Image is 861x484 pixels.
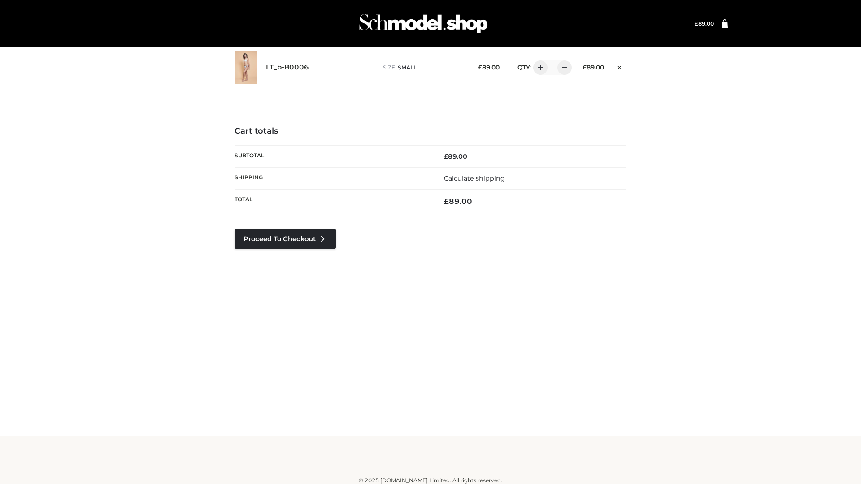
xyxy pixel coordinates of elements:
span: £ [444,197,449,206]
th: Total [235,190,430,213]
span: SMALL [398,64,417,71]
span: £ [478,64,482,71]
p: size : [383,64,464,72]
img: Schmodel Admin 964 [356,6,491,41]
th: Shipping [235,167,430,189]
a: Calculate shipping [444,174,505,182]
a: LT_b-B0006 [266,63,309,72]
span: £ [583,64,587,71]
span: £ [444,152,448,160]
img: LT_b-B0006 - SMALL [235,51,257,84]
a: £89.00 [695,20,714,27]
bdi: 89.00 [695,20,714,27]
a: Remove this item [613,60,626,72]
bdi: 89.00 [444,152,467,160]
a: Proceed to Checkout [235,229,336,249]
bdi: 89.00 [444,197,472,206]
bdi: 89.00 [478,64,500,71]
h4: Cart totals [235,126,626,136]
bdi: 89.00 [583,64,604,71]
div: QTY: [509,60,569,75]
span: £ [695,20,698,27]
th: Subtotal [235,145,430,167]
